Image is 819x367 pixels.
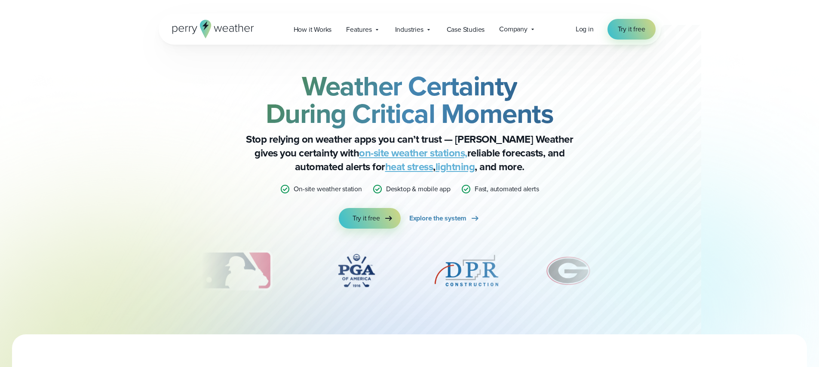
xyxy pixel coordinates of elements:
span: Try it free [353,213,380,223]
p: Desktop & mobile app [386,184,451,194]
div: 4 of 12 [322,249,391,292]
span: Features [346,24,371,35]
p: Fast, automated alerts [475,184,539,194]
a: Explore the system [409,208,480,229]
img: MLB.svg [190,249,281,292]
a: Log in [576,24,594,34]
span: Explore the system [409,213,466,223]
a: How it Works [286,21,339,38]
span: Try it free [618,24,645,34]
a: heat stress [385,159,433,174]
img: PGA.svg [322,249,391,292]
a: lightning [436,159,475,174]
span: Industries [395,24,423,35]
p: Stop relying on weather apps you can’t trust — [PERSON_NAME] Weather gives you certainty with rel... [238,132,582,174]
p: On-site weather station [294,184,362,194]
span: Case Studies [447,24,485,35]
a: Case Studies [439,21,492,38]
strong: Weather Certainty During Critical Moments [266,66,554,134]
div: 3 of 12 [190,249,281,292]
a: Try it free [339,208,401,229]
div: 6 of 12 [542,249,595,292]
div: slideshow [202,249,618,297]
div: 5 of 12 [432,249,501,292]
a: Try it free [607,19,656,40]
img: DPR-Construction.svg [432,249,501,292]
img: University-of-Georgia.svg [542,249,595,292]
span: Company [499,24,528,34]
a: on-site weather stations, [359,145,467,161]
span: How it Works [294,24,332,35]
